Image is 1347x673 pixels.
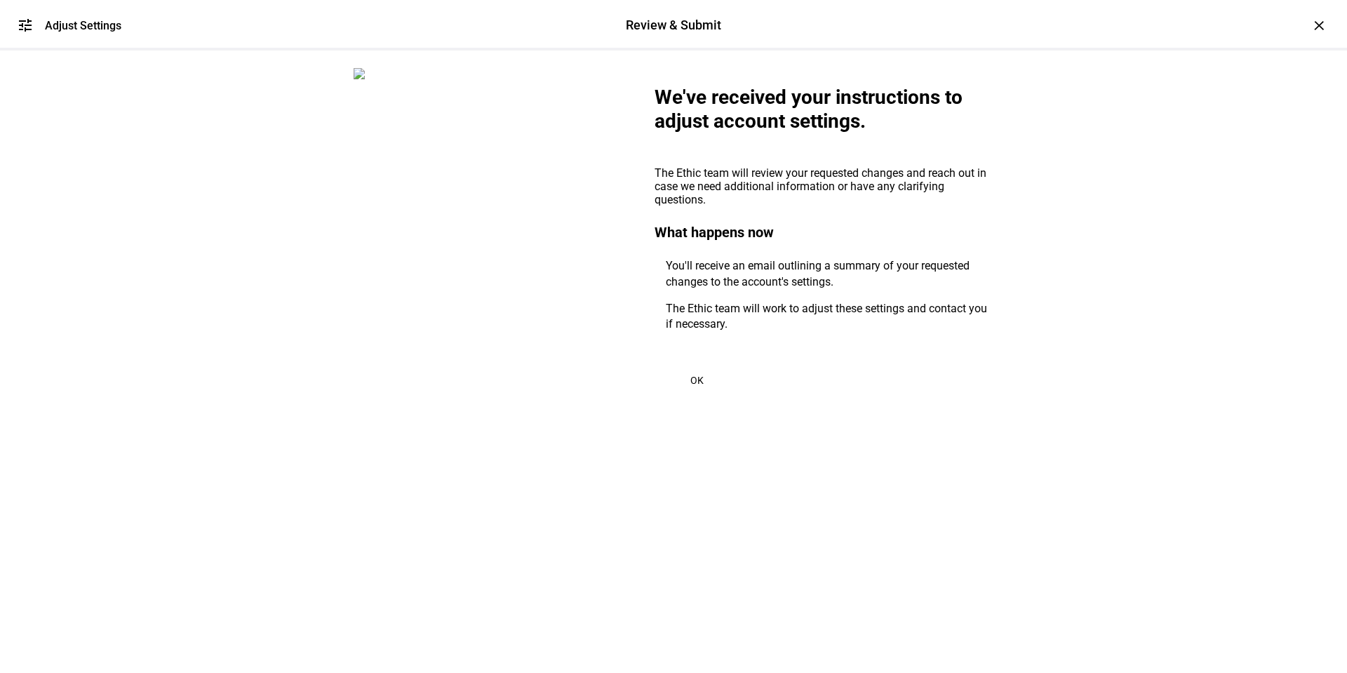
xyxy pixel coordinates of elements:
span: OK [690,375,704,386]
div: Adjust Settings [45,19,121,32]
div: The Ethic team will review your requested changes and reach out in case we need additional inform... [655,166,996,206]
div: What happens now [655,218,996,247]
mat-icon: tune [17,17,34,34]
img: report-zero.png [354,68,365,79]
div: × [1308,14,1330,36]
li: The Ethic team will work to adjust these settings and contact you if necessary. [655,301,996,333]
button: OK [655,366,739,394]
div: Review & Submit [626,16,721,34]
li: You'll receive an email outlining a summary of your requested changes to the account's settings. [655,258,996,290]
div: We've received your instructions to adjust account settings. [655,86,996,133]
